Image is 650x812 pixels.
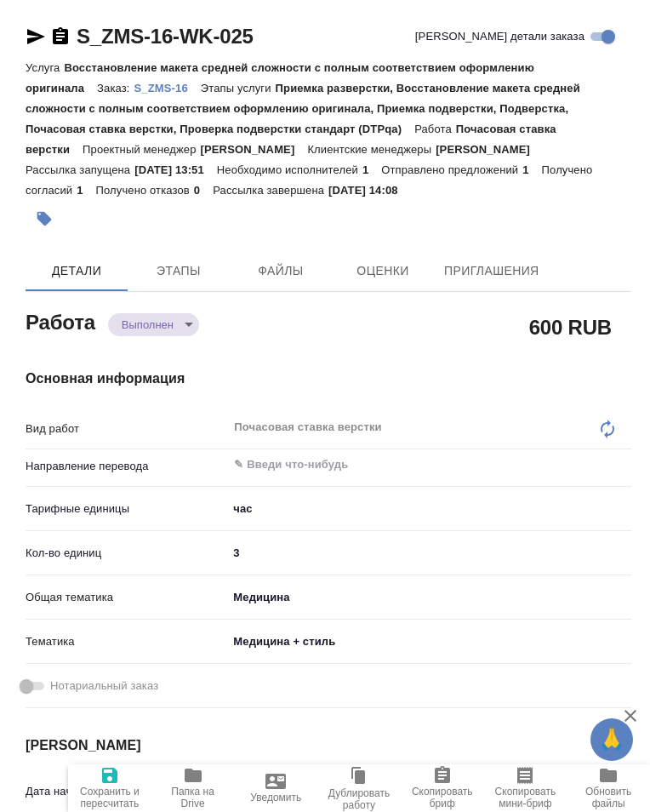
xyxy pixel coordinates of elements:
[26,458,227,475] p: Направление перевода
[26,735,631,756] h4: [PERSON_NAME]
[227,583,631,612] div: Медицина
[108,313,199,336] div: Выполнен
[414,123,456,135] p: Работа
[26,369,631,389] h4: Основная информация
[436,143,543,156] p: [PERSON_NAME]
[26,589,227,606] p: Общая тематика
[234,764,317,812] button: Уведомить
[217,163,362,176] p: Необходимо исполнителей
[134,163,217,176] p: [DATE] 13:51
[26,633,227,650] p: Тематика
[138,260,220,282] span: Этапы
[328,184,411,197] p: [DATE] 14:08
[26,61,64,74] p: Услуга
[401,764,484,812] button: Скопировать бриф
[134,80,201,94] a: S_ZMS-16
[96,184,194,197] p: Получено отказов
[151,764,235,812] button: Папка на Drive
[567,764,650,812] button: Обновить файлы
[411,786,474,809] span: Скопировать бриф
[415,28,584,45] span: [PERSON_NAME] детали заказа
[26,82,580,135] p: Приемка разверстки, Восстановление макета средней сложности с полным соответствием оформлению ори...
[26,783,227,800] p: Дата начала работ
[381,163,522,176] p: Отправлено предложений
[590,718,633,761] button: 🙏
[577,786,640,809] span: Обновить файлы
[317,764,401,812] button: Дублировать работу
[529,312,612,341] h2: 600 RUB
[201,143,308,156] p: [PERSON_NAME]
[26,163,134,176] p: Рассылка запущена
[68,764,151,812] button: Сохранить и пересчитать
[494,786,557,809] span: Скопировать мини-бриф
[117,317,179,332] button: Выполнен
[26,306,95,336] h2: Работа
[26,26,46,47] button: Скопировать ссылку для ЯМессенджера
[232,455,569,475] input: ✎ Введи что-нибудь
[50,678,158,695] span: Нотариальный заказ
[26,123,556,156] p: Почасовая ставка верстки
[77,184,95,197] p: 1
[362,163,381,176] p: 1
[78,786,141,809] span: Сохранить и пересчитать
[307,143,436,156] p: Клиентские менеджеры
[162,786,225,809] span: Папка на Drive
[484,764,567,812] button: Скопировать мини-бриф
[194,184,213,197] p: 0
[213,184,328,197] p: Рассылка завершена
[50,26,71,47] button: Скопировать ссылку
[97,82,134,94] p: Заказ:
[201,82,276,94] p: Этапы услуги
[26,545,227,562] p: Кол-во единиц
[26,420,227,437] p: Вид работ
[622,463,625,466] button: Open
[240,260,322,282] span: Файлы
[328,787,391,811] span: Дублировать работу
[26,500,227,518] p: Тарифные единицы
[227,495,631,523] div: час
[134,82,201,94] p: S_ZMS-16
[250,792,301,803] span: Уведомить
[227,540,631,565] input: ✎ Введи что-нибудь
[36,260,117,282] span: Детали
[444,260,539,282] span: Приглашения
[597,722,626,758] span: 🙏
[26,61,534,94] p: Восстановление макета средней сложности с полным соответствием оформлению оригинала
[342,260,424,282] span: Оценки
[227,627,631,656] div: Медицина + стиль
[77,25,254,48] a: S_ZMS-16-WK-025
[26,200,63,237] button: Добавить тэг
[522,163,541,176] p: 1
[83,143,200,156] p: Проектный менеджер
